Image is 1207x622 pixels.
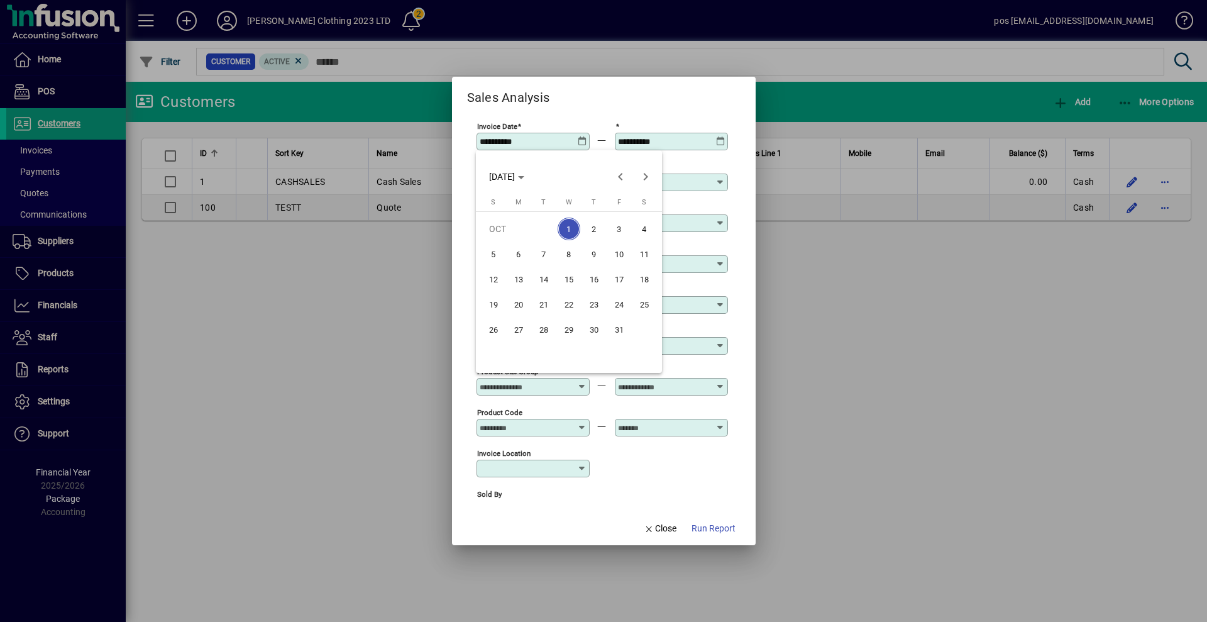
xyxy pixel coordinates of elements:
[608,218,631,240] span: 3
[506,292,531,317] button: Mon Oct 20 2025
[581,292,607,317] button: Thu Oct 23 2025
[583,293,605,316] span: 23
[481,317,506,342] button: Sun Oct 26 2025
[632,267,657,292] button: Sat Oct 18 2025
[608,268,631,291] span: 17
[633,243,656,265] span: 11
[583,318,605,341] span: 30
[581,267,607,292] button: Thu Oct 16 2025
[532,268,555,291] span: 14
[581,317,607,342] button: Thu Oct 30 2025
[633,164,658,189] button: Next month
[481,292,506,317] button: Sun Oct 19 2025
[531,317,556,342] button: Tue Oct 28 2025
[507,318,530,341] span: 27
[632,292,657,317] button: Sat Oct 25 2025
[481,242,506,267] button: Sun Oct 05 2025
[506,267,531,292] button: Mon Oct 13 2025
[481,216,556,242] td: OCT
[581,242,607,267] button: Thu Oct 09 2025
[633,218,656,240] span: 4
[482,268,505,291] span: 12
[481,267,506,292] button: Sun Oct 12 2025
[482,243,505,265] span: 5
[482,318,505,341] span: 26
[507,293,530,316] span: 20
[531,267,556,292] button: Tue Oct 14 2025
[642,198,646,206] span: S
[608,293,631,316] span: 24
[556,292,581,317] button: Wed Oct 22 2025
[566,198,572,206] span: W
[556,317,581,342] button: Wed Oct 29 2025
[507,243,530,265] span: 6
[558,218,580,240] span: 1
[617,198,621,206] span: F
[558,293,580,316] span: 22
[608,243,631,265] span: 10
[607,242,632,267] button: Fri Oct 10 2025
[583,268,605,291] span: 16
[515,198,522,206] span: M
[558,318,580,341] span: 29
[532,318,555,341] span: 28
[556,267,581,292] button: Wed Oct 15 2025
[608,318,631,341] span: 31
[607,216,632,242] button: Fri Oct 03 2025
[491,198,495,206] span: S
[607,292,632,317] button: Fri Oct 24 2025
[532,243,555,265] span: 7
[583,243,605,265] span: 9
[633,268,656,291] span: 18
[632,242,657,267] button: Sat Oct 11 2025
[558,268,580,291] span: 15
[541,198,546,206] span: T
[607,267,632,292] button: Fri Oct 17 2025
[556,216,581,242] button: Wed Oct 01 2025
[531,292,556,317] button: Tue Oct 21 2025
[607,317,632,342] button: Fri Oct 31 2025
[489,172,515,182] span: [DATE]
[532,293,555,316] span: 21
[531,242,556,267] button: Tue Oct 07 2025
[506,242,531,267] button: Mon Oct 06 2025
[632,216,657,242] button: Sat Oct 04 2025
[482,293,505,316] span: 19
[506,317,531,342] button: Mon Oct 27 2025
[583,218,605,240] span: 2
[484,165,529,188] button: Choose month and year
[556,242,581,267] button: Wed Oct 08 2025
[592,198,596,206] span: T
[558,243,580,265] span: 8
[581,216,607,242] button: Thu Oct 02 2025
[633,293,656,316] span: 25
[507,268,530,291] span: 13
[608,164,633,189] button: Previous month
